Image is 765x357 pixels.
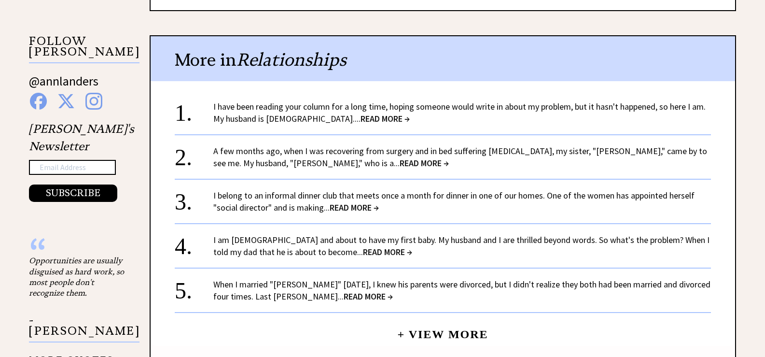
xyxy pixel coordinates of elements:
a: I belong to an informal dinner club that meets once a month for dinner in one of our homes. One o... [213,190,695,213]
span: READ MORE → [344,291,393,302]
span: READ MORE → [361,113,410,124]
div: “ [29,245,125,255]
p: FOLLOW [PERSON_NAME] [29,36,139,63]
a: I have been reading your column for a long time, hoping someone would write in about my problem, ... [213,101,706,124]
a: + View More [397,320,488,341]
img: instagram%20blue.png [85,93,102,110]
div: 1. [175,100,213,118]
a: A few months ago, when I was recovering from surgery and in bed suffering [MEDICAL_DATA], my sist... [213,145,707,169]
a: @annlanders [29,73,98,99]
a: I am [DEMOGRAPHIC_DATA] and about to have my first baby. My husband and I are thrilled beyond wor... [213,234,709,257]
span: READ MORE → [400,157,449,169]
button: SUBSCRIBE [29,185,117,202]
div: 3. [175,189,213,207]
span: READ MORE → [330,202,379,213]
span: Relationships [236,49,347,71]
span: READ MORE → [363,246,412,257]
div: 2. [175,145,213,163]
img: facebook%20blue.png [30,93,47,110]
a: When I married "[PERSON_NAME]" [DATE], I knew his parents were divorced, but I didn't realize the... [213,279,710,302]
input: Email Address [29,160,116,175]
div: More in [151,36,735,81]
p: - [PERSON_NAME] [29,315,139,343]
div: Opportunities are usually disguised as hard work, so most people don't recognize them. [29,255,125,299]
div: [PERSON_NAME]'s Newsletter [29,120,134,202]
img: x%20blue.png [57,93,75,110]
div: 4. [175,234,213,252]
div: 5. [175,278,213,296]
